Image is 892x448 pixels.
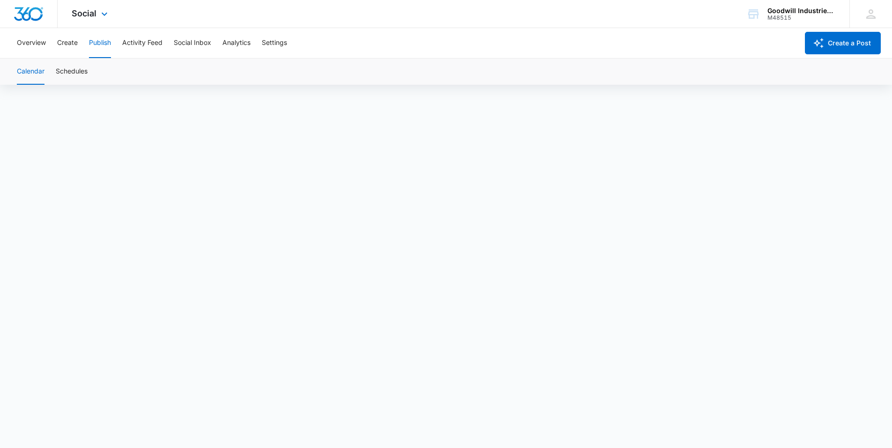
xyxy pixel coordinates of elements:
div: account id [767,15,836,21]
button: Social Inbox [174,28,211,58]
span: Social [72,8,96,18]
button: Overview [17,28,46,58]
button: Analytics [222,28,251,58]
button: Settings [262,28,287,58]
button: Calendar [17,59,44,85]
button: Activity Feed [122,28,162,58]
button: Publish [89,28,111,58]
button: Create [57,28,78,58]
button: Create a Post [805,32,881,54]
div: account name [767,7,836,15]
button: Schedules [56,59,88,85]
